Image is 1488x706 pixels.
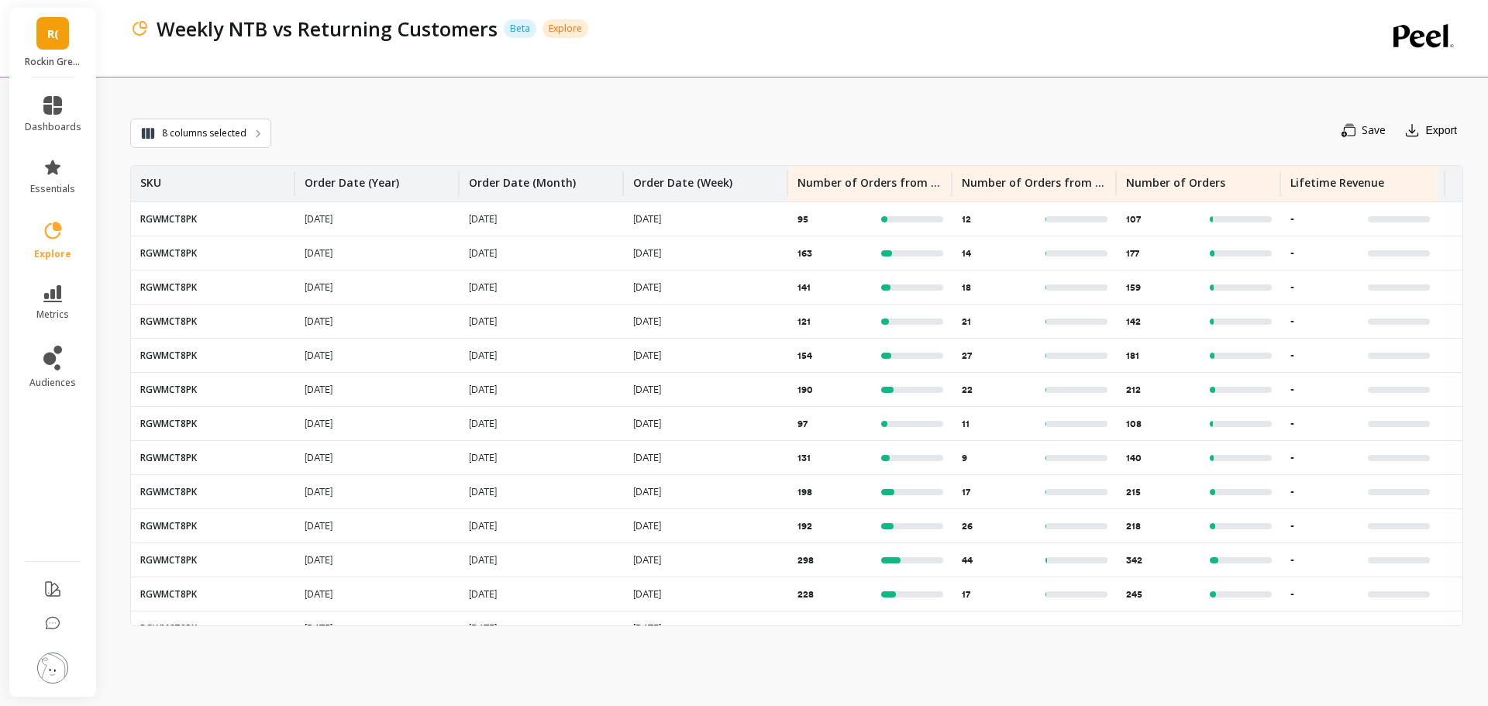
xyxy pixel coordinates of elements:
[140,350,197,362] p: RGWMCT8PK
[130,19,149,38] img: header icon
[1126,418,1142,430] p: 108
[797,554,814,567] p: 298
[140,520,197,532] p: RGWMCT8PK
[469,452,497,464] p: [DATE]
[633,554,661,567] p: [DATE]
[25,121,81,133] span: dashboards
[140,554,197,567] p: RGWMCT8PK
[1290,315,1297,328] p: -
[469,418,497,430] p: [DATE]
[1126,247,1139,260] p: 177
[797,384,813,396] p: 190
[1126,486,1141,498] p: 215
[1290,452,1297,464] p: -
[962,315,971,328] p: 21
[633,247,661,260] p: [DATE]
[797,315,811,328] p: 121
[542,19,588,38] p: Explore
[962,622,967,635] p: 3
[469,554,497,567] p: [DATE]
[797,247,812,260] p: 163
[633,418,661,430] p: [DATE]
[1126,452,1142,464] p: 140
[962,166,1107,191] p: Number of Orders from returning customers
[162,126,246,141] span: 8 columns selected
[1126,281,1141,294] p: 159
[962,418,970,430] p: 11
[797,350,812,362] p: 154
[633,350,661,362] p: [DATE]
[469,350,497,362] p: [DATE]
[469,281,497,294] p: [DATE]
[140,281,197,294] p: RGWMCT8PK
[962,588,970,601] p: 17
[797,520,812,532] p: 192
[1334,118,1393,143] button: Save
[1126,350,1139,362] p: 181
[305,315,332,328] p: [DATE]
[1290,418,1297,430] p: -
[305,622,332,635] p: [DATE]
[1290,554,1297,567] p: -
[157,15,498,42] p: Weekly NTB vs Returning Customers
[1126,166,1225,191] p: Number of Orders
[469,213,497,226] p: [DATE]
[633,166,732,191] p: Order Date (Week)
[469,384,497,396] p: [DATE]
[633,213,661,226] p: [DATE]
[1126,554,1142,567] p: 342
[34,248,71,260] span: explore
[1362,123,1386,137] span: Save
[797,281,811,294] p: 141
[1290,213,1297,226] p: -
[1290,384,1297,396] p: -
[1126,384,1141,396] p: 212
[797,418,808,430] p: 97
[1126,315,1141,328] p: 142
[1126,588,1142,601] p: 245
[1126,622,1137,635] p: 35
[305,281,332,294] p: [DATE]
[469,166,576,191] p: Order Date (Month)
[305,520,332,532] p: [DATE]
[305,213,332,226] p: [DATE]
[140,418,197,430] p: RGWMCT8PK
[469,486,497,498] p: [DATE]
[1290,247,1297,260] p: -
[1126,520,1141,532] p: 218
[962,486,970,498] p: 17
[962,247,971,260] p: 14
[797,166,943,191] p: Number of Orders from new customers
[633,486,661,498] p: [DATE]
[1290,281,1297,294] p: -
[962,384,973,396] p: 22
[1290,350,1297,362] p: -
[633,315,661,328] p: [DATE]
[29,377,76,389] span: audiences
[633,281,661,294] p: [DATE]
[1290,166,1384,191] p: Lifetime Revenue
[130,119,271,148] button: 8 columns selected
[305,166,399,191] p: Order Date (Year)
[797,486,812,498] p: 198
[36,308,69,321] span: metrics
[305,452,332,464] p: [DATE]
[469,622,497,635] p: [DATE]
[962,213,971,226] p: 12
[305,350,332,362] p: [DATE]
[140,622,197,635] p: RGWMCT8PK
[305,418,332,430] p: [DATE]
[1290,588,1297,601] p: -
[1290,486,1297,498] p: -
[469,520,497,532] p: [DATE]
[504,19,536,38] p: Beta
[797,622,808,635] p: 32
[633,520,661,532] p: [DATE]
[469,315,497,328] p: [DATE]
[305,588,332,601] p: [DATE]
[633,622,661,635] p: [DATE]
[1398,118,1463,143] button: Export
[140,213,197,226] p: RGWMCT8PK
[469,247,497,260] p: [DATE]
[633,452,661,464] p: [DATE]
